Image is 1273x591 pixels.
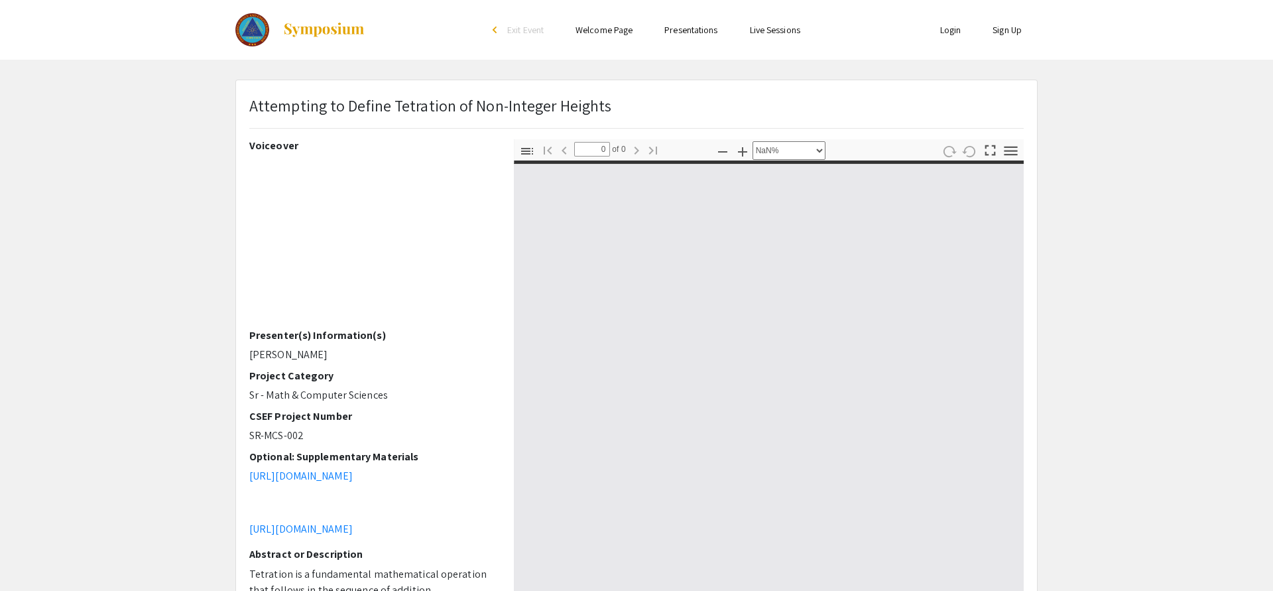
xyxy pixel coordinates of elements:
a: Welcome Page [576,24,633,36]
img: The Colorado Science & Engineering Fair [235,13,269,46]
p: [PERSON_NAME] [249,347,494,363]
span: Exit Event [507,24,544,36]
p: Sr - Math & Computer Sciences [249,387,494,403]
button: Switch to Presentation Mode [979,139,1002,159]
button: Go to Last Page [642,140,664,159]
a: Presentations [664,24,717,36]
h2: CSEF Project Number [249,410,494,423]
div: arrow_back_ios [493,26,501,34]
img: Symposium by ForagerOne [282,22,365,38]
h2: Project Category [249,369,494,382]
select: Zoom [753,141,825,160]
a: Login [940,24,961,36]
p: SR-MCS-002 [249,428,494,444]
a: The Colorado Science & Engineering Fair [235,13,365,46]
button: Tools [1000,141,1022,161]
p: Attempting to Define Tetration of Non-Integer Heights [249,94,611,117]
a: [URL][DOMAIN_NAME] [249,522,353,536]
h2: Presenter(s) Information(s) [249,329,494,342]
button: Zoom In [731,141,754,161]
button: Previous Page [553,140,576,159]
input: Page [574,142,610,157]
h2: Optional: Supplementary Materials [249,450,494,463]
iframe: YouTube video player [249,157,494,329]
button: Rotate Counterclockwise [959,141,981,161]
button: Rotate Clockwise [938,141,961,161]
h2: Abstract or Description [249,548,494,560]
button: Next Page [625,140,648,159]
button: Toggle Sidebar [516,141,538,161]
a: Sign Up [993,24,1022,36]
h2: Voiceover [249,139,494,152]
a: Live Sessions [750,24,800,36]
button: Zoom Out [711,141,734,161]
span: of 0 [610,142,626,157]
button: Go to First Page [536,140,559,159]
a: [URL][DOMAIN_NAME] [249,469,353,483]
